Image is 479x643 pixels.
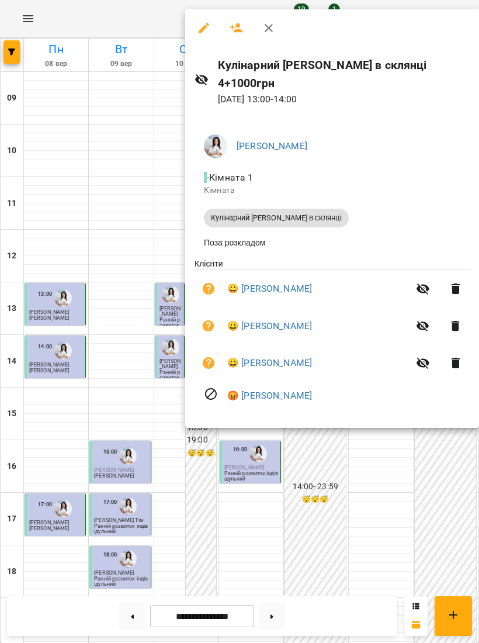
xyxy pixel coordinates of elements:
a: 😡 [PERSON_NAME] [227,389,312,403]
a: 😀 [PERSON_NAME] [227,282,312,296]
button: Візит ще не сплачено. Додати оплату? [195,275,223,303]
a: 😀 [PERSON_NAME] [227,356,312,370]
a: [PERSON_NAME] [237,140,307,151]
a: 😀 [PERSON_NAME] [227,319,312,333]
span: - Кімната 1 [204,172,256,183]
button: Візит ще не сплачено. Додати оплату? [195,312,223,340]
ul: Клієнти [195,258,470,414]
span: Кулінарний [PERSON_NAME] в склянці [204,213,349,223]
p: Кімната [204,185,460,196]
h6: Кулінарний [PERSON_NAME] в склянці 4+1000грн [218,56,470,93]
li: Поза розкладом [195,232,470,253]
img: 8a6d30e1977ec309429827344185c081.jpg [204,134,227,158]
p: [DATE] 13:00 - 14:00 [218,92,470,106]
button: Візит ще не сплачено. Додати оплату? [195,349,223,377]
svg: Візит скасовано [204,387,218,401]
